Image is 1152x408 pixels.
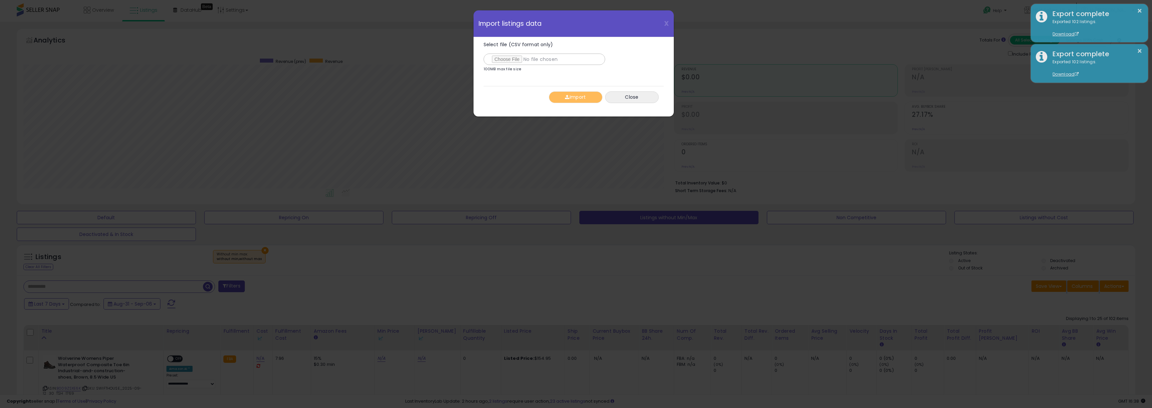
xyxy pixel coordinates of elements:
span: X [664,19,669,28]
button: Import [549,91,602,103]
button: Close [605,91,659,103]
a: Download [1053,71,1079,77]
span: Select file (CSV format only) [484,41,553,48]
a: Download [1053,31,1079,37]
p: 100MB max file size [484,67,521,71]
span: Import listings data [479,20,542,27]
div: Export complete [1048,9,1143,19]
div: Exported 102 listings. [1048,59,1143,78]
button: × [1137,47,1142,55]
div: Exported 102 listings. [1048,19,1143,37]
div: Export complete [1048,49,1143,59]
button: × [1137,7,1142,15]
